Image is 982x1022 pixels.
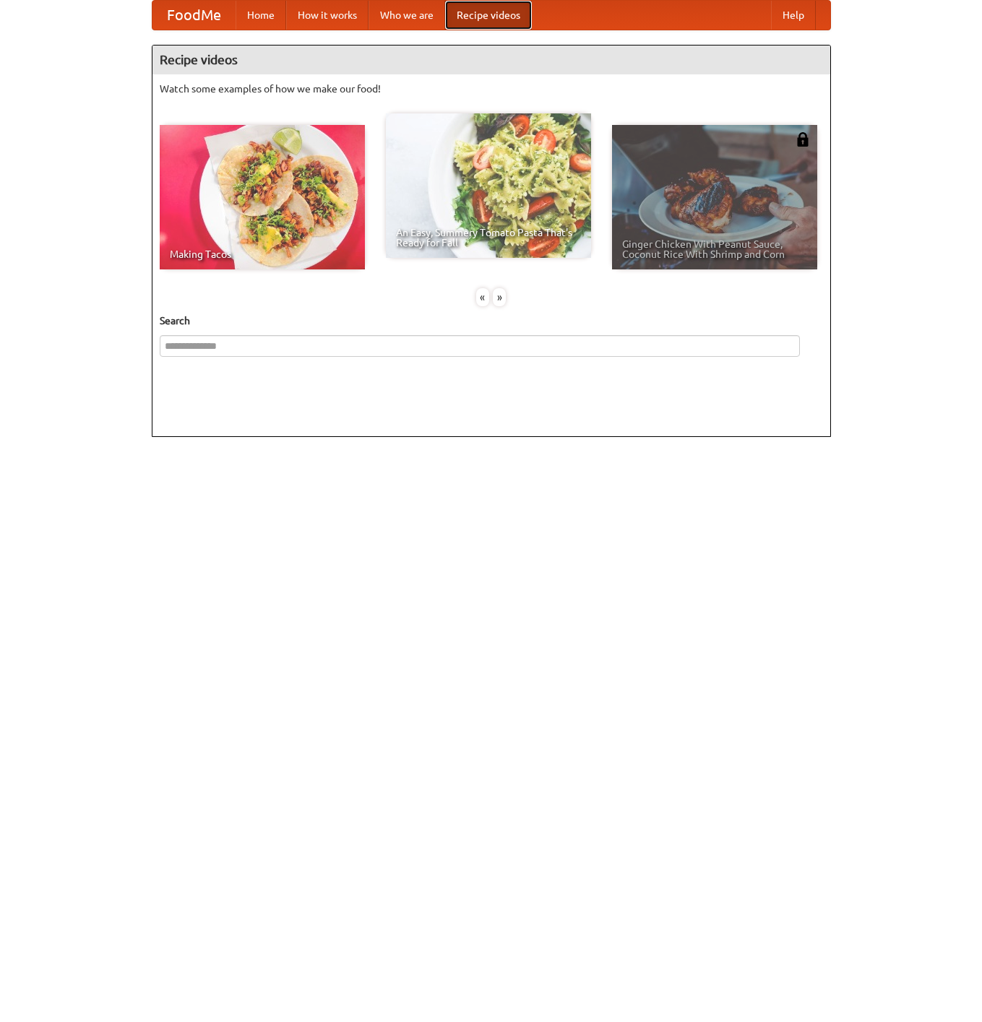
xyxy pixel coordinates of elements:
div: « [476,288,489,306]
a: An Easy, Summery Tomato Pasta That's Ready for Fall [386,113,591,258]
span: An Easy, Summery Tomato Pasta That's Ready for Fall [396,228,581,248]
a: FoodMe [152,1,236,30]
a: How it works [286,1,369,30]
a: Home [236,1,286,30]
a: Help [771,1,816,30]
a: Recipe videos [445,1,532,30]
a: Making Tacos [160,125,365,269]
img: 483408.png [796,132,810,147]
a: Who we are [369,1,445,30]
div: » [493,288,506,306]
span: Making Tacos [170,249,355,259]
p: Watch some examples of how we make our food! [160,82,823,96]
h5: Search [160,313,823,328]
h4: Recipe videos [152,46,830,74]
